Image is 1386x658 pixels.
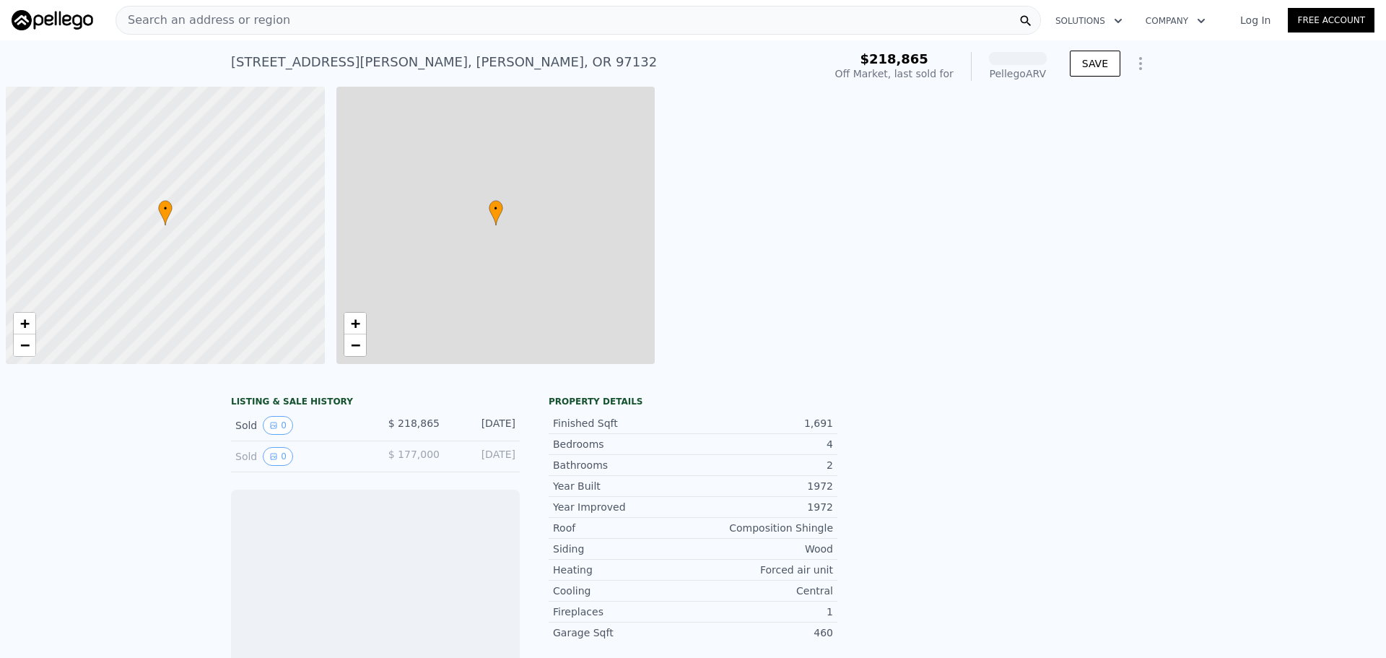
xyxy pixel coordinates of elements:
[693,500,833,514] div: 1972
[553,521,693,535] div: Roof
[553,479,693,493] div: Year Built
[553,542,693,556] div: Siding
[489,200,503,225] div: •
[693,521,833,535] div: Composition Shingle
[489,202,503,215] span: •
[1126,49,1155,78] button: Show Options
[553,605,693,619] div: Fireplaces
[693,437,833,451] div: 4
[350,336,359,354] span: −
[693,458,833,472] div: 2
[693,563,833,577] div: Forced air unit
[116,12,290,29] span: Search an address or region
[263,416,293,435] button: View historical data
[12,10,93,30] img: Pellego
[235,416,364,435] div: Sold
[553,500,693,514] div: Year Improved
[388,417,440,429] span: $ 218,865
[344,334,366,356] a: Zoom out
[344,313,366,334] a: Zoom in
[231,52,657,72] div: [STREET_ADDRESS][PERSON_NAME] , [PERSON_NAME] , OR 97132
[553,584,693,598] div: Cooling
[263,447,293,466] button: View historical data
[158,202,173,215] span: •
[158,200,173,225] div: •
[1223,13,1288,27] a: Log In
[553,437,693,451] div: Bedrooms
[1288,8,1374,33] a: Free Account
[549,396,837,407] div: Property details
[1070,51,1120,77] button: SAVE
[693,479,833,493] div: 1972
[1134,8,1217,34] button: Company
[693,542,833,556] div: Wood
[1044,8,1134,34] button: Solutions
[693,584,833,598] div: Central
[14,313,35,334] a: Zoom in
[553,458,693,472] div: Bathrooms
[451,447,515,466] div: [DATE]
[231,396,520,410] div: LISTING & SALE HISTORY
[553,416,693,430] div: Finished Sqft
[451,416,515,435] div: [DATE]
[553,563,693,577] div: Heating
[20,336,30,354] span: −
[693,416,833,430] div: 1,691
[835,66,954,81] div: Off Market, last sold for
[350,314,359,332] span: +
[14,334,35,356] a: Zoom out
[989,66,1047,81] div: Pellego ARV
[20,314,30,332] span: +
[693,605,833,619] div: 1
[388,449,440,460] span: $ 177,000
[860,51,928,66] span: $218,865
[693,625,833,640] div: 460
[553,625,693,640] div: Garage Sqft
[235,447,364,466] div: Sold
